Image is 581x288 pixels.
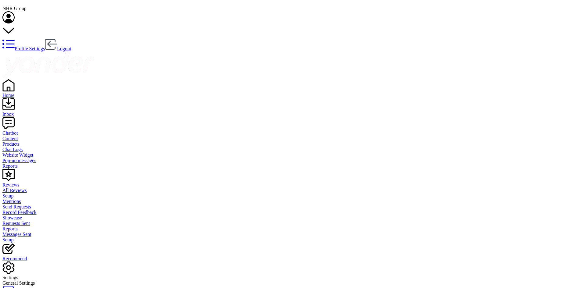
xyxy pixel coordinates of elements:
a: Products [2,141,579,147]
a: Record Feedback [2,210,579,215]
a: Requests Sent [2,221,579,226]
div: Recommend [2,256,579,261]
a: Content [2,136,579,141]
a: Showcase [2,215,579,221]
a: Chat Logs [2,147,579,152]
a: Messages Sent [2,232,579,237]
div: Inbox [2,112,579,117]
a: Pop-up messages [2,158,579,163]
a: Website Widget [2,152,579,158]
div: Reviews [2,182,579,188]
a: Send Requests [2,204,579,210]
div: Chatbot [2,130,579,136]
a: Chatbot [2,125,579,136]
a: Mentions [2,199,579,204]
a: Setup [2,237,579,243]
a: Recommend [2,251,579,261]
a: All Reviews [2,188,579,193]
div: Settings [2,275,579,280]
a: Home [2,87,579,98]
a: Logout [45,46,71,51]
a: Setup [2,193,579,199]
a: Inbox [2,106,579,117]
img: yonder-white-logo.png [2,52,94,78]
span: General Settings [2,280,35,286]
a: Reviews [2,177,579,188]
a: Profile Settings [2,46,45,51]
a: Reports [2,163,579,169]
div: NHR Group [2,6,579,11]
a: Reports [2,226,579,232]
div: Home [2,93,579,98]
